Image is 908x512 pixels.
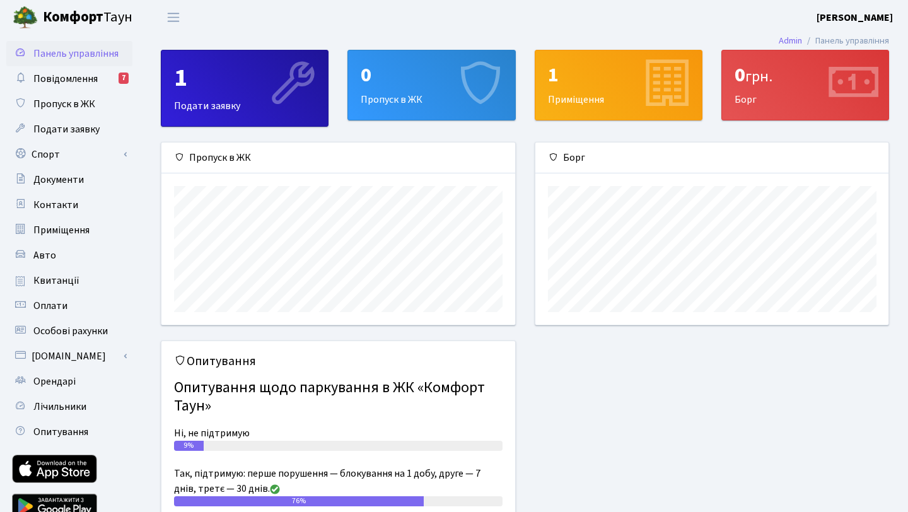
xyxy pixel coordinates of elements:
[174,63,315,93] div: 1
[361,63,502,87] div: 0
[33,324,108,338] span: Особові рахунки
[33,122,100,136] span: Подати заявку
[33,72,98,86] span: Повідомлення
[174,426,503,441] div: Ні, не підтримую
[6,293,132,318] a: Оплати
[779,34,802,47] a: Admin
[6,344,132,369] a: [DOMAIN_NAME]
[548,63,689,87] div: 1
[119,73,129,84] div: 7
[348,50,515,120] div: Пропуск в ЖК
[6,369,132,394] a: Орендарі
[6,91,132,117] a: Пропуск в ЖК
[6,117,132,142] a: Подати заявку
[174,354,503,369] h5: Опитування
[33,47,119,61] span: Панель управління
[43,7,132,28] span: Таун
[174,466,503,496] div: Так, підтримую: перше порушення — блокування на 1 добу, друге — 7 днів, третє — 30 днів.
[6,268,132,293] a: Квитанції
[43,7,103,27] b: Комфорт
[347,50,515,120] a: 0Пропуск в ЖК
[33,223,90,237] span: Приміщення
[33,375,76,388] span: Орендарі
[6,142,132,167] a: Спорт
[158,7,189,28] button: Переключити навігацію
[817,11,893,25] b: [PERSON_NAME]
[817,10,893,25] a: [PERSON_NAME]
[6,419,132,445] a: Опитування
[161,50,328,126] div: Подати заявку
[33,299,67,313] span: Оплати
[6,218,132,243] a: Приміщення
[802,34,889,48] li: Панель управління
[6,192,132,218] a: Контакти
[6,167,132,192] a: Документи
[722,50,888,120] div: Борг
[174,441,204,451] div: 9%
[13,5,38,30] img: logo.png
[161,50,329,127] a: 1Подати заявку
[6,243,132,268] a: Авто
[6,41,132,66] a: Панель управління
[33,425,88,439] span: Опитування
[33,173,84,187] span: Документи
[535,50,702,120] div: Приміщення
[33,198,78,212] span: Контакти
[33,274,79,288] span: Квитанції
[760,28,908,54] nav: breadcrumb
[6,318,132,344] a: Особові рахунки
[535,143,889,173] div: Борг
[174,374,503,421] h4: Опитування щодо паркування в ЖК «Комфорт Таун»
[735,63,876,87] div: 0
[6,66,132,91] a: Повідомлення7
[174,496,424,506] div: 76%
[161,143,515,173] div: Пропуск в ЖК
[33,400,86,414] span: Лічильники
[33,248,56,262] span: Авто
[535,50,702,120] a: 1Приміщення
[33,97,95,111] span: Пропуск в ЖК
[6,394,132,419] a: Лічильники
[745,66,772,88] span: грн.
